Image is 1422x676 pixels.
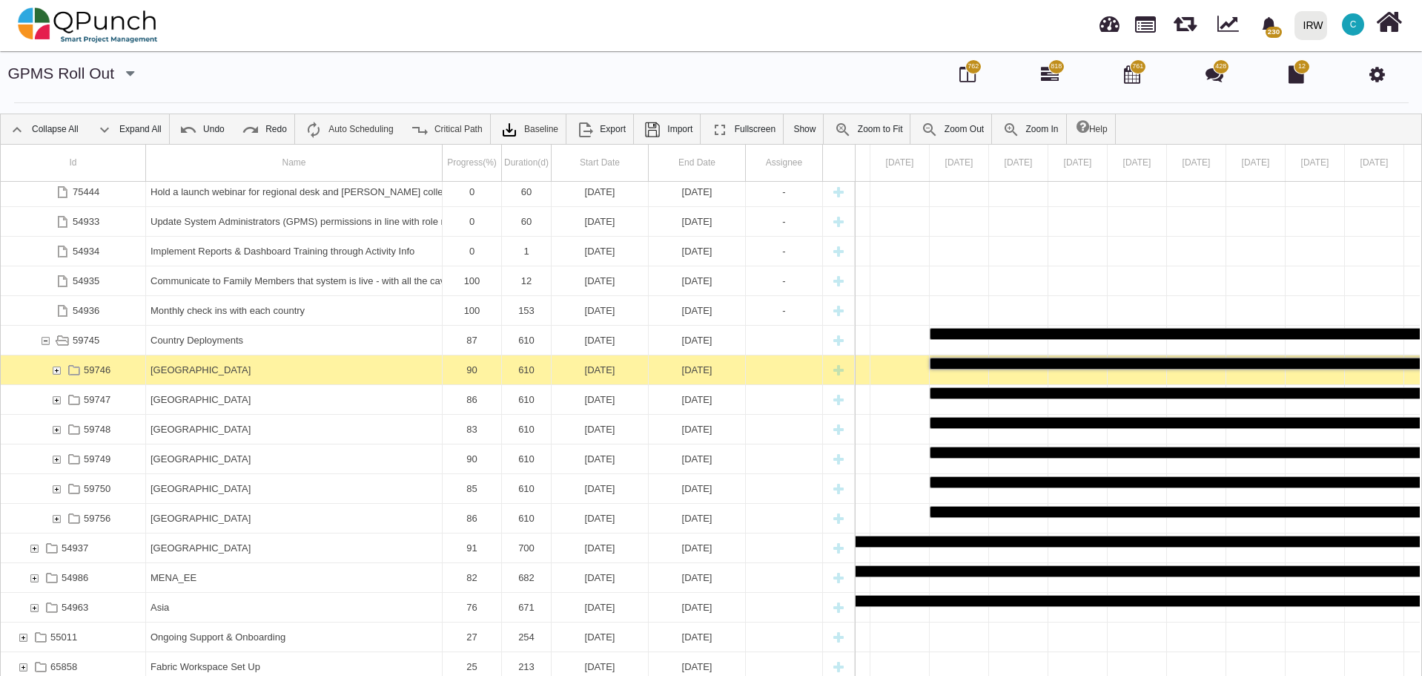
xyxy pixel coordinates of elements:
[1167,145,1226,181] div: 05 May 2024
[552,207,649,236] div: 01-09-2025
[827,207,850,236] div: New task
[1002,121,1020,139] img: ic_zoom_in.48fceee.png
[1132,62,1143,72] span: 761
[146,177,443,206] div: Hold a launch webinar for regional desk and HoR colleagues
[242,121,259,139] img: ic_redo_24.f94b082.png
[1,563,855,593] div: Task: MENA_EE Start date: 19-02-2024 End date: 31-12-2025
[552,296,649,325] div: 01-08-2024
[653,237,741,266] div: [DATE]
[746,177,823,206] div: -
[447,504,497,533] div: 86
[502,563,552,592] div: 682
[151,177,437,206] div: Hold a launch webinar for regional desk and [PERSON_NAME] colleagues
[827,266,850,295] div: New task
[1,266,146,295] div: 54935
[556,237,644,266] div: [DATE]
[447,415,497,444] div: 83
[443,534,502,562] div: 91
[552,237,649,266] div: 31-12-2025
[1256,11,1282,38] div: Notification
[827,593,850,622] div: New task
[552,504,649,533] div: 01-05-2024
[1,237,146,266] div: 54934
[649,385,746,414] div: 31-12-2025
[146,326,443,355] div: Country Deployments
[73,296,99,325] div: 54936
[151,296,437,325] div: Monthly check ins with each country
[443,296,502,325] div: 100
[1,504,855,534] div: Task: South Africa Start date: 01-05-2024 End date: 31-12-2025
[447,266,497,295] div: 100
[151,207,437,236] div: Update System Administrators (GPMS) permissions in line with role matrices - once ready to go live
[913,114,991,144] a: Zoom Out
[151,237,437,266] div: Implement Reports & Dashboard Training through Activity Info
[827,623,850,652] div: New task
[552,415,649,444] div: 01-05-2024
[502,326,552,355] div: 610
[506,296,546,325] div: 153
[827,385,850,414] div: New task
[506,385,546,414] div: 610
[84,474,110,503] div: 59750
[73,237,99,266] div: 54934
[18,3,158,47] img: qpunch-sp.fa6292f.png
[73,266,99,295] div: 54935
[146,444,443,473] div: South Sudan
[146,474,443,503] div: Sudan
[1,326,855,355] div: Task: Country Deployments Start date: 01-05-2024 End date: 31-12-2025
[653,266,741,295] div: [DATE]
[1,385,855,415] div: Task: Kenya Start date: 01-05-2024 End date: 31-12-2025
[827,355,850,384] div: New task
[556,504,644,533] div: [DATE]
[1333,1,1373,48] a: C
[711,121,729,139] img: ic_fullscreen_24.81ea589.png
[146,563,443,592] div: MENA_EE
[447,385,497,414] div: 86
[151,444,437,473] div: [GEOGRAPHIC_DATA]
[649,415,746,444] div: 31-12-2025
[750,177,818,206] div: -
[556,474,644,503] div: [DATE]
[556,563,644,592] div: [DATE]
[552,145,649,181] div: Start Date
[1298,62,1306,72] span: 12
[1108,145,1167,181] div: 04 May 2024
[506,266,546,295] div: 12
[73,326,99,355] div: 59745
[447,355,497,384] div: 90
[62,534,88,562] div: 54937
[930,145,989,181] div: 01 May 2024
[827,114,910,144] a: Zoom to Fit
[506,444,546,473] div: 610
[502,474,552,503] div: 610
[151,326,437,355] div: Country Deployments
[556,207,644,236] div: [DATE]
[552,444,649,473] div: 01-05-2024
[644,121,661,139] img: save.4d96896.png
[704,114,783,144] a: Fullscreen
[447,444,497,473] div: 90
[870,145,930,181] div: 30 Apr 2024
[506,504,546,533] div: 610
[921,121,939,139] img: ic_zoom_out.687aa02.png
[146,415,443,444] div: Somalia
[151,355,437,384] div: [GEOGRAPHIC_DATA]
[1051,62,1062,72] span: 818
[636,114,700,144] a: Import
[447,534,497,562] div: 91
[1135,10,1156,33] span: Projects
[649,145,746,181] div: End Date
[649,177,746,206] div: 30-10-2025
[84,415,110,444] div: 59748
[576,121,594,139] img: ic_export_24.4e1404f.png
[995,114,1066,144] a: Zoom In
[506,326,546,355] div: 610
[172,114,232,144] a: Undo
[443,326,502,355] div: 87
[1303,13,1323,39] div: IRW
[649,534,746,562] div: 31-12-2025
[502,355,552,384] div: 610
[827,563,850,592] div: New task
[443,355,502,384] div: 90
[146,266,443,295] div: Communicate to Family Members that system is live - with all the caveats as needed etc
